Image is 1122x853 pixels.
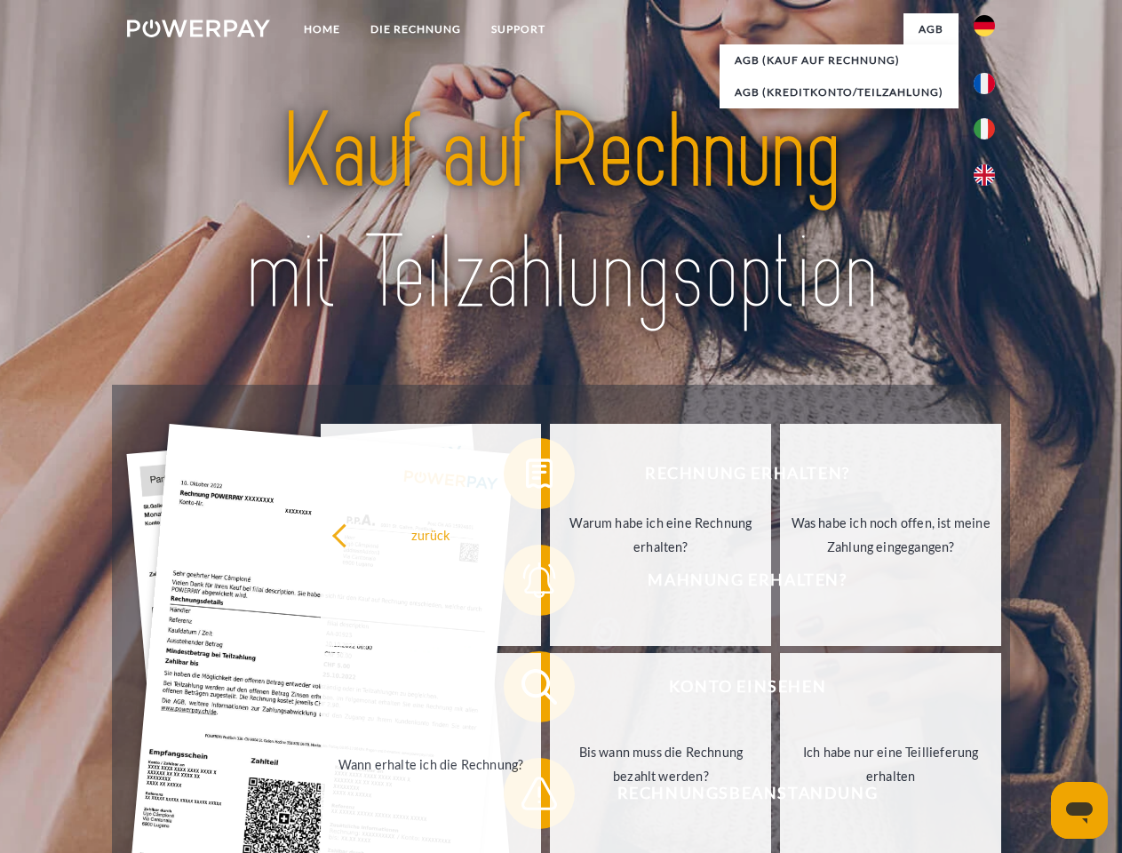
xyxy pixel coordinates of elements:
[355,13,476,45] a: DIE RECHNUNG
[791,511,991,559] div: Was habe ich noch offen, ist meine Zahlung eingegangen?
[170,85,952,340] img: title-powerpay_de.svg
[331,752,531,776] div: Wann erhalte ich die Rechnung?
[974,15,995,36] img: de
[974,164,995,186] img: en
[974,118,995,140] img: it
[561,740,760,788] div: Bis wann muss die Rechnung bezahlt werden?
[127,20,270,37] img: logo-powerpay-white.svg
[289,13,355,45] a: Home
[476,13,561,45] a: SUPPORT
[780,424,1001,646] a: Was habe ich noch offen, ist meine Zahlung eingegangen?
[331,522,531,546] div: zurück
[1051,782,1108,839] iframe: Schaltfläche zum Öffnen des Messaging-Fensters
[791,740,991,788] div: Ich habe nur eine Teillieferung erhalten
[974,73,995,94] img: fr
[720,44,959,76] a: AGB (Kauf auf Rechnung)
[903,13,959,45] a: agb
[561,511,760,559] div: Warum habe ich eine Rechnung erhalten?
[720,76,959,108] a: AGB (Kreditkonto/Teilzahlung)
